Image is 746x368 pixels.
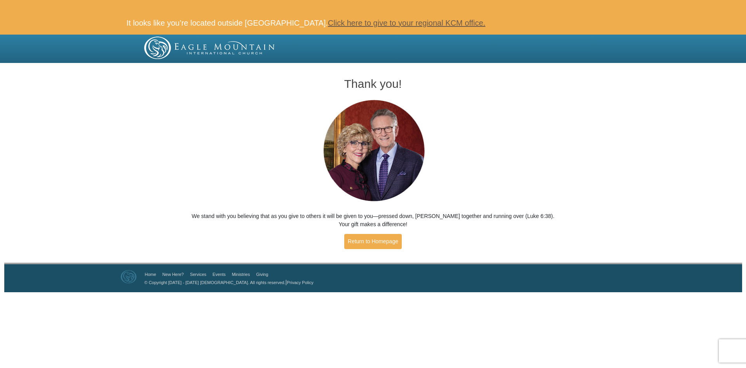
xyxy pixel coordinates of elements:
a: © Copyright [DATE] - [DATE] [DEMOGRAPHIC_DATA]. All rights reserved. [145,280,286,285]
a: Giving [256,272,268,277]
a: Ministries [232,272,250,277]
div: It looks like you’re located outside [GEOGRAPHIC_DATA]. [121,11,626,35]
img: Eagle Mountain International Church [121,270,136,283]
a: Home [145,272,156,277]
a: Privacy Policy [287,280,313,285]
a: New Here? [162,272,184,277]
a: Return to Homepage [344,234,402,249]
a: Click here to give to your regional KCM office. [328,19,485,27]
img: Pastors George and Terri Pearsons [316,98,431,204]
a: Services [190,272,206,277]
h1: Thank you! [191,77,556,90]
p: | [142,278,314,286]
a: Events [213,272,226,277]
p: We stand with you believing that as you give to others it will be given to you—pressed down, [PER... [191,212,556,228]
img: EMIC [144,37,275,59]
